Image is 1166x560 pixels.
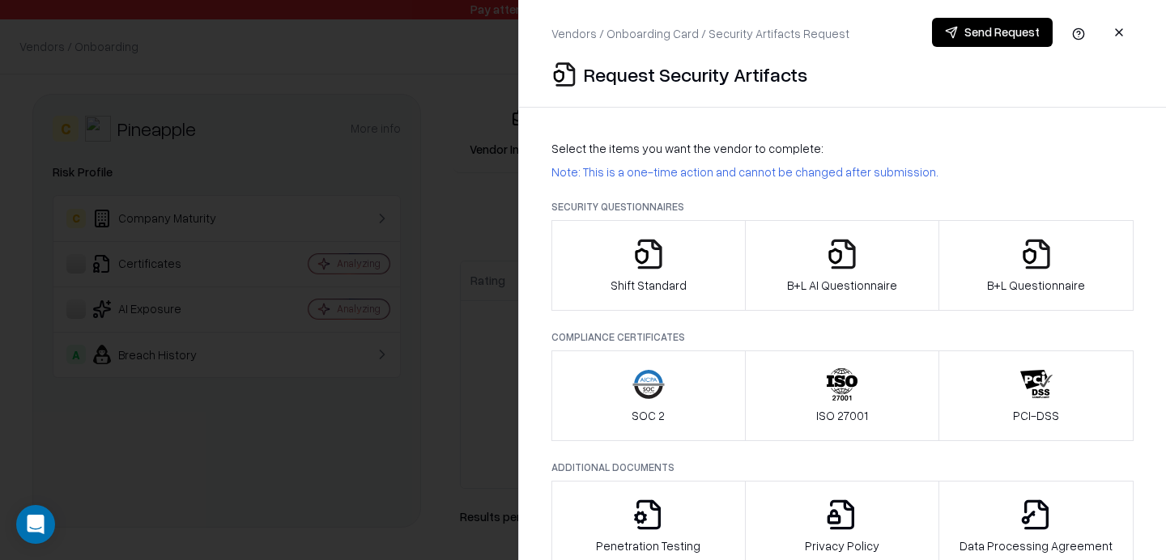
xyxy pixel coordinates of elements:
[551,330,1134,344] p: Compliance Certificates
[987,277,1085,294] p: B+L Questionnaire
[745,350,940,441] button: ISO 27001
[816,407,868,424] p: ISO 27001
[551,140,1134,157] p: Select the items you want the vendor to complete:
[932,18,1053,47] button: Send Request
[551,460,1134,474] p: Additional Documents
[611,277,687,294] p: Shift Standard
[551,200,1134,214] p: Security Questionnaires
[745,220,940,311] button: B+L AI Questionnaire
[551,163,1134,180] p: Note: This is a one-time action and cannot be changed after submission.
[596,537,700,554] p: Penetration Testing
[938,350,1134,441] button: PCI-DSS
[938,220,1134,311] button: B+L Questionnaire
[960,537,1113,554] p: Data Processing Agreement
[551,220,746,311] button: Shift Standard
[551,25,849,42] p: Vendors / Onboarding Card / Security Artifacts Request
[805,537,879,554] p: Privacy Policy
[787,277,897,294] p: B+L AI Questionnaire
[584,62,807,87] p: Request Security Artifacts
[1013,407,1059,424] p: PCI-DSS
[551,350,746,441] button: SOC 2
[632,407,665,424] p: SOC 2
